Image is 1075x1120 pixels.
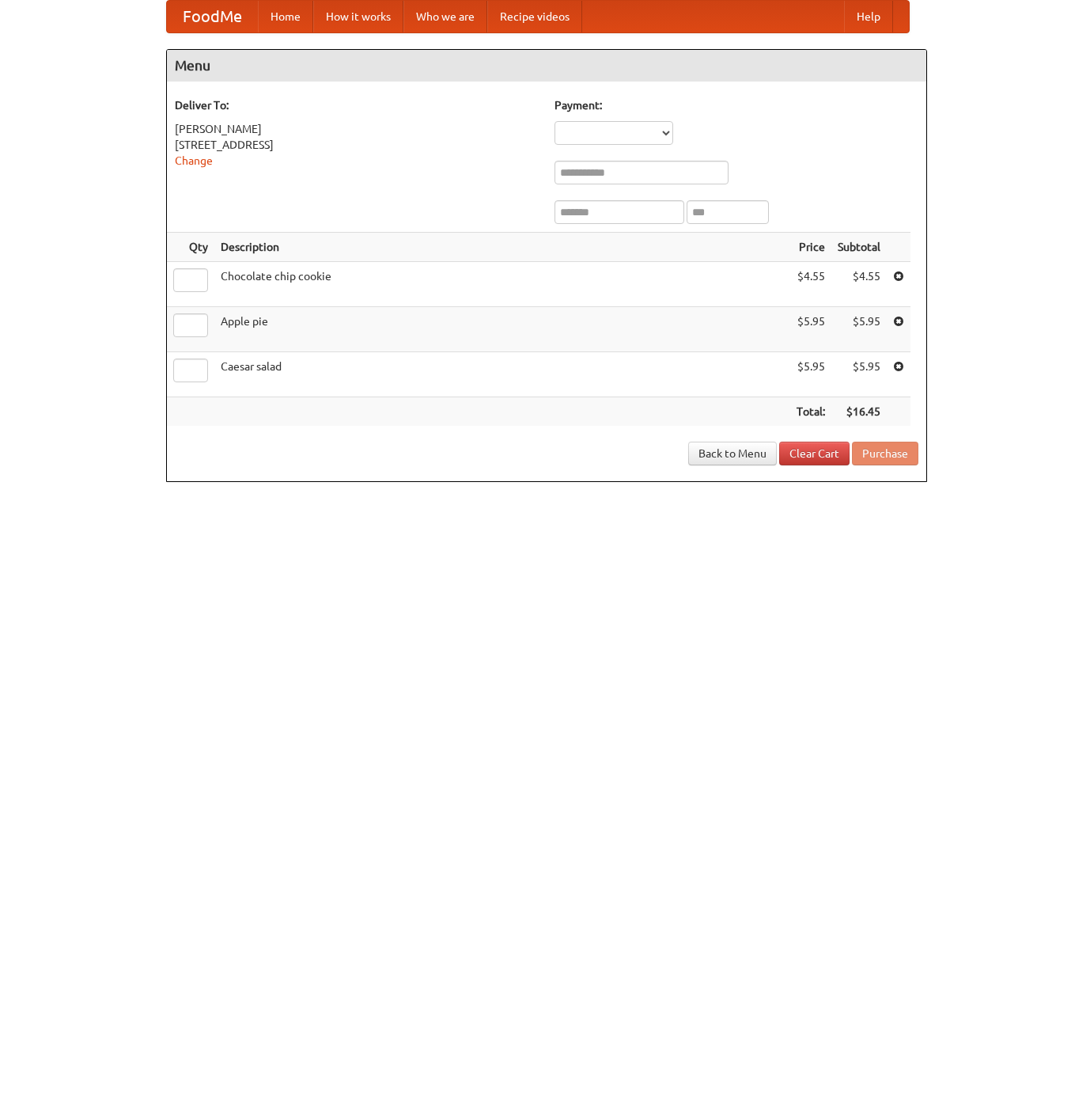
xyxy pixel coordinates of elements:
[790,352,831,397] td: $5.95
[831,397,887,427] th: $16.45
[790,307,831,352] td: $5.95
[313,1,403,32] a: How it works
[831,233,887,262] th: Subtotal
[403,1,487,32] a: Who we are
[167,50,926,82] h4: Menu
[555,97,918,113] h5: Payment:
[779,442,850,465] a: Clear Cart
[175,121,539,137] div: [PERSON_NAME]
[258,1,313,32] a: Home
[214,233,790,262] th: Description
[167,1,258,32] a: FoodMe
[790,233,831,262] th: Price
[214,307,790,352] td: Apple pie
[175,97,539,113] h5: Deliver To:
[175,154,213,167] a: Change
[167,233,214,262] th: Qty
[688,442,777,465] a: Back to Menu
[831,307,887,352] td: $5.95
[844,1,893,32] a: Help
[175,137,539,153] div: [STREET_ADDRESS]
[214,262,790,307] td: Chocolate chip cookie
[790,262,831,307] td: $4.55
[214,352,790,397] td: Caesar salad
[790,397,831,427] th: Total:
[852,442,918,465] button: Purchase
[487,1,582,32] a: Recipe videos
[831,352,887,397] td: $5.95
[831,262,887,307] td: $4.55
